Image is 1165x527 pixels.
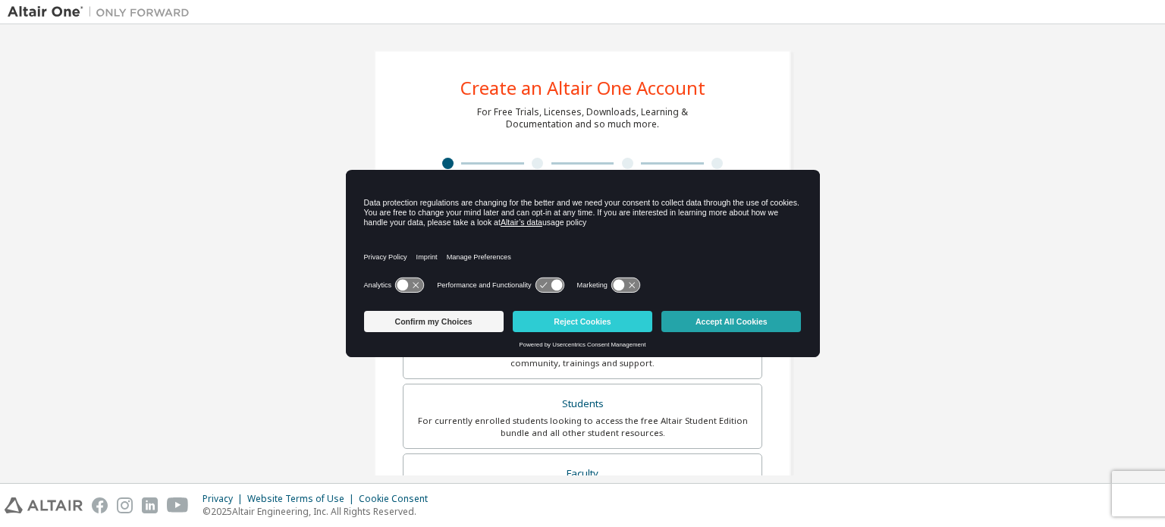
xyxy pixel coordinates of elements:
div: Create an Altair One Account [460,79,705,97]
img: instagram.svg [117,497,133,513]
div: For currently enrolled students looking to access the free Altair Student Edition bundle and all ... [413,415,752,439]
img: Altair One [8,5,197,20]
div: For Free Trials, Licenses, Downloads, Learning & Documentation and so much more. [477,106,688,130]
img: altair_logo.svg [5,497,83,513]
div: Students [413,394,752,415]
p: © 2025 Altair Engineering, Inc. All Rights Reserved. [203,505,437,518]
img: linkedin.svg [142,497,158,513]
img: facebook.svg [92,497,108,513]
div: Privacy [203,493,247,505]
div: Cookie Consent [359,493,437,505]
div: Faculty [413,463,752,485]
div: Website Terms of Use [247,493,359,505]
img: youtube.svg [167,497,189,513]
